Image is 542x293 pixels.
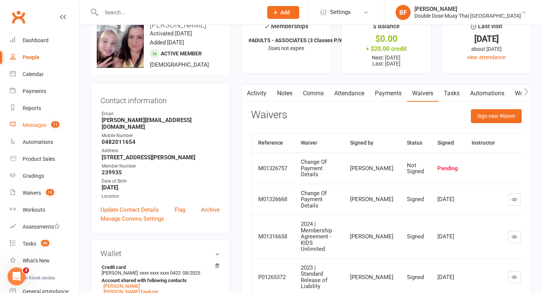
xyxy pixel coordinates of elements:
[272,85,298,102] a: Notes
[10,49,79,66] a: People
[23,37,49,43] div: Dashboard
[349,55,424,67] p: Next: [DATE] Last: [DATE]
[10,66,79,83] a: Calendar
[201,205,220,214] a: Archive
[23,173,44,179] div: Gradings
[349,45,424,53] div: + $20.00 credit
[350,233,393,240] div: [PERSON_NAME]
[373,21,400,35] div: $ Balance
[100,249,220,258] h3: Wallet
[431,133,465,153] th: Signed
[150,61,209,68] span: [DEMOGRAPHIC_DATA]
[23,105,41,111] div: Reports
[264,21,308,35] div: Memberships
[175,205,185,214] a: Flag
[471,21,502,35] div: Last visit
[349,35,424,43] div: $0.00
[102,184,220,191] strong: [DATE]
[51,121,59,128] span: 11
[23,241,36,247] div: Tasks
[258,196,287,203] div: M01326668
[183,270,200,276] span: 08/2025
[251,133,294,153] th: Reference
[465,85,510,102] a: Automations
[10,151,79,168] a: Product Sales
[10,168,79,185] a: Gradings
[407,196,424,203] div: Signed
[301,265,336,290] div: 2023 | Standard Release of Liability
[102,169,220,176] strong: 239935
[10,117,79,134] a: Messages 11
[407,162,424,175] div: Not Signed
[10,32,79,49] a: Dashboard
[350,196,393,203] div: [PERSON_NAME]
[437,233,458,240] div: [DATE]
[407,274,424,281] div: Signed
[10,252,79,269] a: What's New
[102,178,220,185] div: Date of Birth
[258,233,287,240] div: M01316658
[301,159,336,178] div: Change Of Payment Details
[298,85,329,102] a: Comms
[102,117,220,130] strong: [PERSON_NAME][EMAIL_ADDRESS][DOMAIN_NAME]
[329,85,370,102] a: Attendance
[23,258,50,264] div: What's New
[102,154,220,161] strong: [STREET_ADDRESS][PERSON_NAME]
[100,214,164,223] a: Manage Comms Settings
[23,88,46,94] div: Payments
[414,12,521,19] div: Double Dose Muay Thai [GEOGRAPHIC_DATA]
[400,133,431,153] th: Status
[102,163,220,170] div: Member Number
[46,189,54,195] span: 13
[449,35,524,43] div: [DATE]
[10,100,79,117] a: Reports
[10,218,79,235] a: Assessments
[10,83,79,100] a: Payments
[9,8,28,26] a: Clubworx
[97,21,144,68] img: image1737334035.png
[343,133,400,153] th: Signed by
[465,133,502,153] th: Instructor
[280,9,290,15] span: Add
[10,185,79,201] a: Waivers 13
[467,54,505,60] a: view attendance
[350,274,393,281] div: [PERSON_NAME]
[102,193,220,200] div: Location
[248,37,364,43] strong: #ADULTS - ASSOCIATES (3 Classes P/Wk) - FO...
[449,45,524,53] div: about [DATE]
[264,23,269,30] i: ✓
[268,45,304,51] span: Does not expire
[301,221,336,252] div: 2024 | Membership Agreement - KIDS Unlimited
[10,235,79,252] a: Tasks 45
[23,156,55,162] div: Product Sales
[251,109,287,121] h3: Waivers
[102,132,220,139] div: Mobile Number
[437,165,458,172] div: Pending
[102,139,220,145] strong: 0482011654
[23,267,29,273] span: 3
[438,85,465,102] a: Tasks
[99,7,257,18] input: Search...
[258,274,287,281] div: P01265372
[102,278,216,283] strong: Account shared with following contacts
[150,30,192,37] time: Activated [DATE]
[23,224,60,230] div: Assessments
[437,196,458,203] div: [DATE]
[23,71,44,77] div: Calendar
[10,201,79,218] a: Workouts
[350,165,393,172] div: [PERSON_NAME]
[396,5,411,20] div: BF
[100,205,159,214] a: Update Contact Details
[102,110,220,118] div: Email
[414,6,521,12] div: [PERSON_NAME]
[370,85,407,102] a: Payments
[150,39,184,46] time: Added [DATE]
[294,133,343,153] th: Waiver
[471,109,522,123] button: Sign new Waiver
[407,85,438,102] a: Waivers
[301,190,336,209] div: Change Of Payment Details
[102,147,220,154] div: Address
[100,93,220,105] h3: Contact information
[23,122,46,128] div: Messages
[23,190,41,196] div: Waivers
